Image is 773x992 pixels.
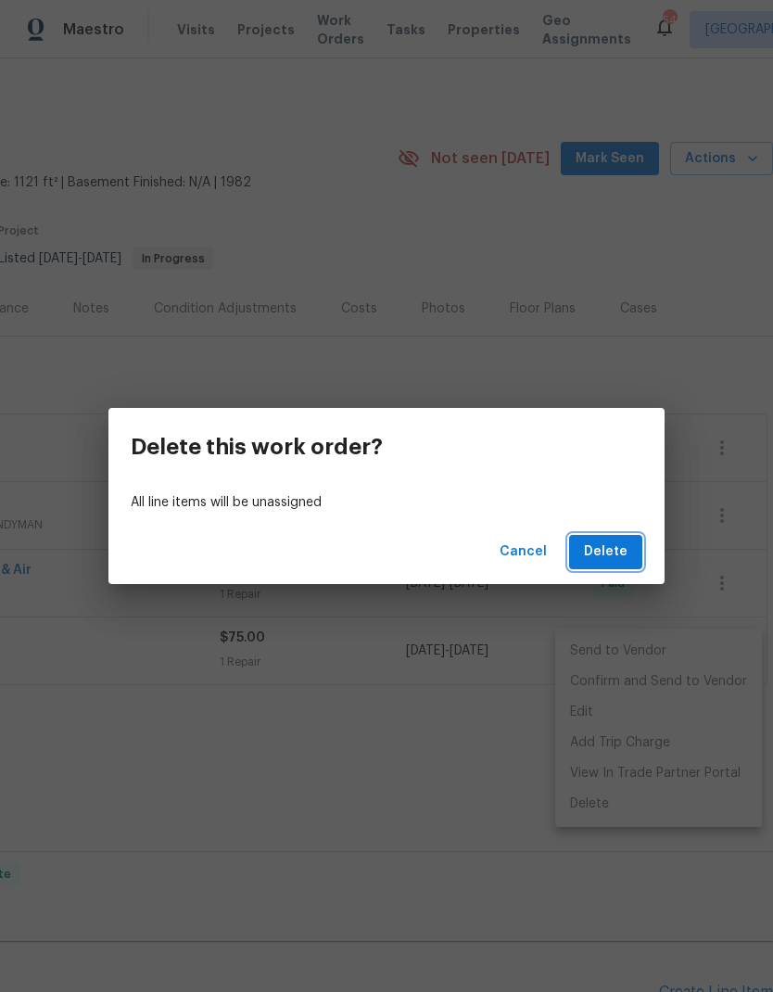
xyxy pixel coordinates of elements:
button: Delete [569,535,642,569]
span: Cancel [500,541,547,564]
span: Delete [584,541,627,564]
button: Cancel [492,535,554,569]
h3: Delete this work order? [131,434,383,460]
p: All line items will be unassigned [131,493,642,513]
